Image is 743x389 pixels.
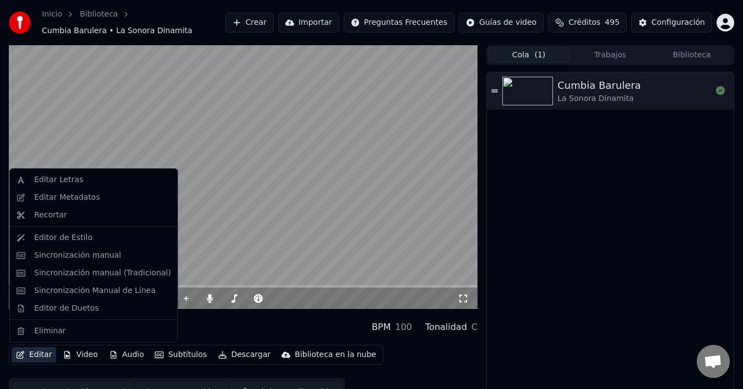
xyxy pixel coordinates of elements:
button: Biblioteca [651,47,733,63]
div: Recortar [34,210,67,221]
div: Sincronización manual (Tradicional) [34,268,171,279]
div: Editor de Estilo [34,232,93,243]
a: Chat abierto [697,345,730,378]
button: Descargar [214,347,275,363]
a: Biblioteca [80,9,118,20]
span: Créditos [568,17,600,28]
div: Cumbia Barulera [9,314,101,329]
button: Audio [105,347,149,363]
a: Inicio [42,9,62,20]
div: Sincronización Manual de Línea [34,285,156,296]
div: 100 [395,321,412,334]
div: Sincronización manual [34,250,121,261]
div: Editor de Duetos [34,303,99,314]
button: Guías de video [459,13,544,33]
button: Editar [12,347,56,363]
button: Video [58,347,102,363]
span: 495 [605,17,620,28]
button: Importar [278,13,339,33]
div: Tonalidad [425,321,467,334]
span: ( 1 ) [534,50,545,61]
button: Preguntas Frecuentes [344,13,454,33]
div: C [471,321,478,334]
button: Configuración [631,13,712,33]
div: La Sonora Dinamita [557,93,641,104]
button: Trabajos [570,47,651,63]
div: Editar Letras [34,174,83,185]
nav: breadcrumb [42,9,225,36]
div: Cumbia Barulera [557,78,641,93]
div: Eliminar [34,326,66,337]
span: Cumbia Barulera • La Sonora Dinamita [42,25,192,36]
div: BPM [372,321,391,334]
button: Crear [225,13,274,33]
button: Créditos495 [548,13,627,33]
button: Subtítulos [150,347,211,363]
img: youka [9,12,31,34]
div: Configuración [652,17,705,28]
div: Editar Metadatos [34,192,100,203]
div: La Sonora Dinamita [9,329,101,340]
button: Cola [488,47,570,63]
div: Biblioteca en la nube [295,349,376,360]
